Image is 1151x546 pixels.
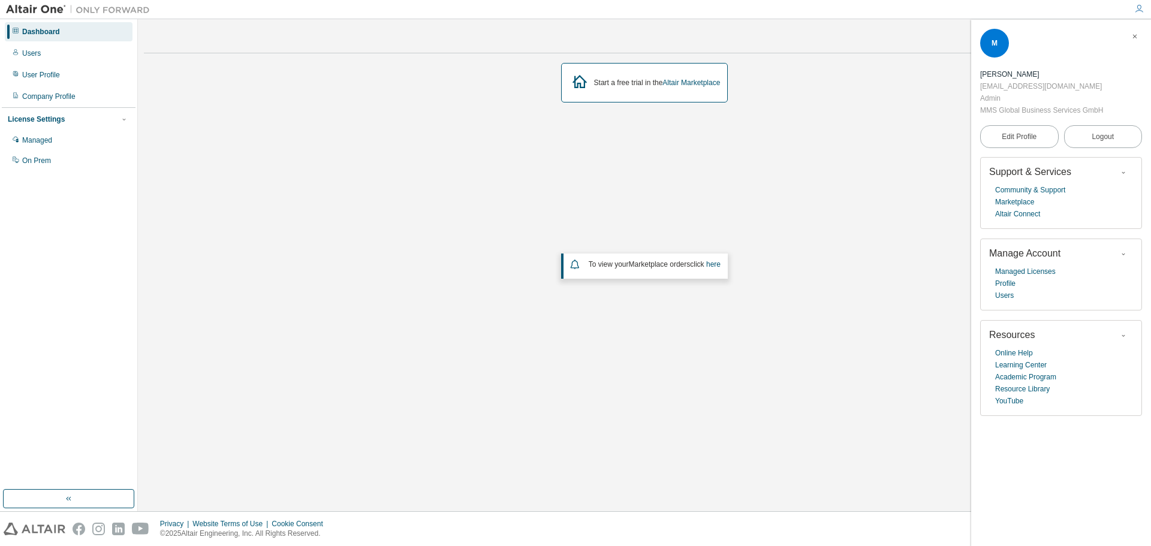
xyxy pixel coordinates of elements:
[73,523,85,535] img: facebook.svg
[980,68,1103,80] div: Maica Herena
[22,27,60,37] div: Dashboard
[1092,131,1114,143] span: Logout
[995,208,1040,220] a: Altair Connect
[995,266,1056,277] a: Managed Licenses
[4,523,65,535] img: altair_logo.svg
[980,80,1103,92] div: [EMAIL_ADDRESS][DOMAIN_NAME]
[160,529,330,539] p: © 2025 Altair Engineering, Inc. All Rights Reserved.
[112,523,125,535] img: linkedin.svg
[706,260,721,269] a: here
[22,156,51,165] div: On Prem
[995,395,1023,407] a: YouTube
[995,196,1034,208] a: Marketplace
[6,4,156,16] img: Altair One
[132,523,149,535] img: youtube.svg
[22,49,41,58] div: Users
[1002,132,1036,141] span: Edit Profile
[589,260,721,269] span: To view your click
[989,330,1035,340] span: Resources
[992,39,998,47] span: M
[995,184,1065,196] a: Community & Support
[995,371,1056,383] a: Academic Program
[629,260,691,269] em: Marketplace orders
[22,70,60,80] div: User Profile
[22,92,76,101] div: Company Profile
[989,167,1071,177] span: Support & Services
[995,383,1050,395] a: Resource Library
[995,359,1047,371] a: Learning Center
[995,277,1016,289] a: Profile
[8,114,65,124] div: License Settings
[192,519,272,529] div: Website Terms of Use
[1064,125,1143,148] button: Logout
[995,347,1033,359] a: Online Help
[160,519,192,529] div: Privacy
[272,519,330,529] div: Cookie Consent
[980,104,1103,116] div: MMS Global Business Services GmbH
[980,125,1059,148] a: Edit Profile
[989,248,1060,258] span: Manage Account
[980,92,1103,104] div: Admin
[662,79,720,87] a: Altair Marketplace
[22,135,52,145] div: Managed
[594,78,721,88] div: Start a free trial in the
[995,289,1014,301] a: Users
[92,523,105,535] img: instagram.svg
